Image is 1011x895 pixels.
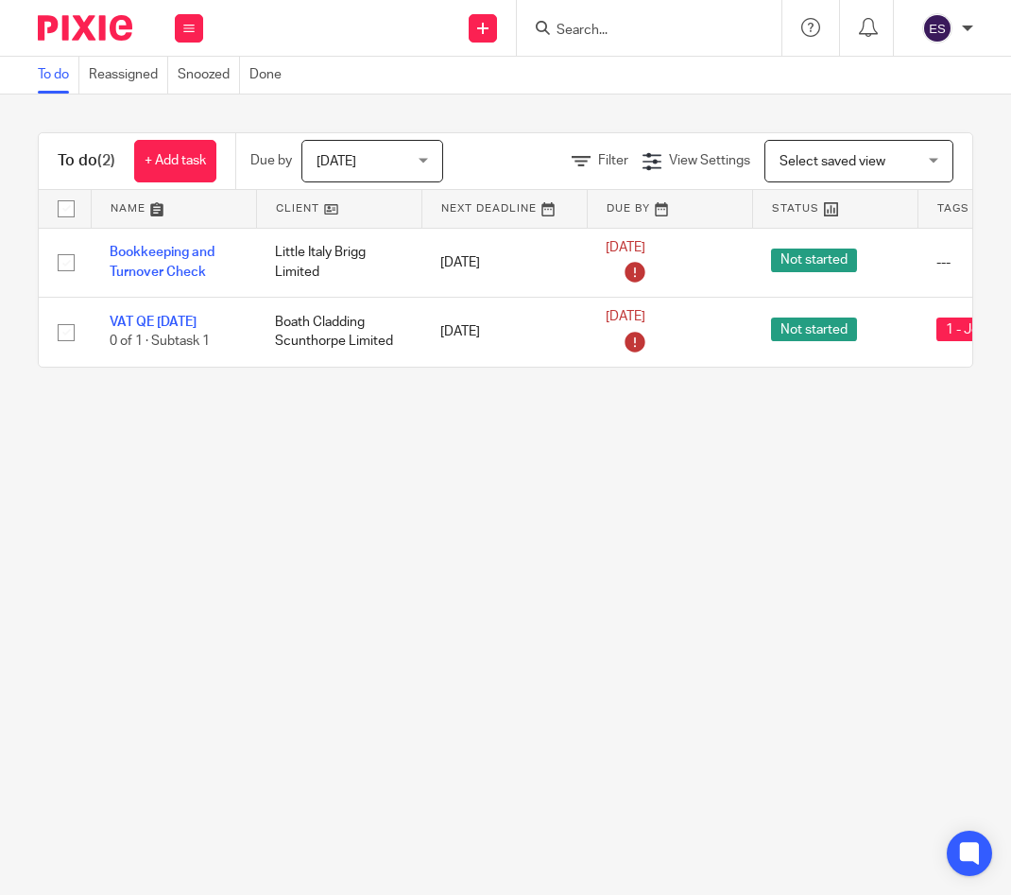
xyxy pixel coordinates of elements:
[922,13,952,43] img: svg%3E
[669,154,750,167] span: View Settings
[89,57,168,94] a: Reassigned
[421,228,587,298] td: [DATE]
[421,298,587,367] td: [DATE]
[178,57,240,94] a: Snoozed
[606,310,645,323] span: [DATE]
[38,15,132,41] img: Pixie
[110,336,210,349] span: 0 of 1 · Subtask 1
[771,318,857,341] span: Not started
[771,249,857,272] span: Not started
[97,153,115,168] span: (2)
[317,155,356,168] span: [DATE]
[250,151,292,170] p: Due by
[249,57,291,94] a: Done
[110,246,214,278] a: Bookkeeping and Turnover Check
[38,57,79,94] a: To do
[606,241,645,254] span: [DATE]
[256,298,421,367] td: Boath Cladding Scunthorpe Limited
[58,151,115,171] h1: To do
[598,154,628,167] span: Filter
[936,318,1009,341] span: 1 - Job in
[937,203,969,214] span: Tags
[134,140,216,182] a: + Add task
[555,23,725,40] input: Search
[256,228,421,298] td: Little Italy Brigg Limited
[780,155,885,168] span: Select saved view
[110,316,197,329] a: VAT QE [DATE]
